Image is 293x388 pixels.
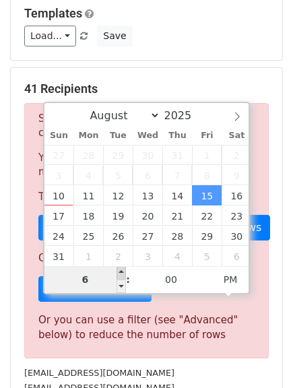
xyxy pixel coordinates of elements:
[38,313,255,343] div: Or you can use a filter (see "Advanced" below) to reduce the number of rows
[38,276,152,302] a: Sign up for a plan
[192,246,222,266] span: September 5, 2025
[44,131,74,140] span: Sun
[192,145,222,165] span: August 1, 2025
[192,131,222,140] span: Fri
[97,26,132,46] button: Save
[133,185,162,205] span: August 13, 2025
[44,246,74,266] span: August 31, 2025
[44,266,127,293] input: Hour
[73,226,103,246] span: August 25, 2025
[38,251,255,265] p: Or
[192,226,222,246] span: August 29, 2025
[162,165,192,185] span: August 7, 2025
[103,226,133,246] span: August 26, 2025
[162,145,192,165] span: July 31, 2025
[103,246,133,266] span: September 2, 2025
[130,266,212,293] input: Minute
[38,112,255,140] p: Sorry, you don't have enough daily email credits to send these emails.
[73,205,103,226] span: August 18, 2025
[162,226,192,246] span: August 28, 2025
[103,185,133,205] span: August 12, 2025
[222,145,251,165] span: August 2, 2025
[133,205,162,226] span: August 20, 2025
[126,266,130,293] span: :
[73,246,103,266] span: September 1, 2025
[44,205,74,226] span: August 17, 2025
[192,185,222,205] span: August 15, 2025
[38,190,255,204] p: To send these emails, you can either:
[103,205,133,226] span: August 19, 2025
[222,226,251,246] span: August 30, 2025
[73,165,103,185] span: August 4, 2025
[162,131,192,140] span: Thu
[133,145,162,165] span: July 30, 2025
[44,165,74,185] span: August 3, 2025
[162,185,192,205] span: August 14, 2025
[222,165,251,185] span: August 9, 2025
[133,246,162,266] span: September 3, 2025
[73,131,103,140] span: Mon
[222,246,251,266] span: September 6, 2025
[162,205,192,226] span: August 21, 2025
[44,185,74,205] span: August 10, 2025
[133,226,162,246] span: August 27, 2025
[162,246,192,266] span: September 4, 2025
[103,145,133,165] span: July 29, 2025
[192,205,222,226] span: August 22, 2025
[44,145,74,165] span: July 27, 2025
[73,145,103,165] span: July 28, 2025
[38,215,270,240] a: Choose a Google Sheet with fewer rows
[44,226,74,246] span: August 24, 2025
[222,185,251,205] span: August 16, 2025
[24,26,76,46] a: Load...
[103,131,133,140] span: Tue
[222,131,251,140] span: Sat
[212,266,249,293] span: Click to toggle
[133,131,162,140] span: Wed
[24,6,82,20] a: Templates
[226,323,293,388] iframe: Chat Widget
[192,165,222,185] span: August 8, 2025
[24,82,269,96] h5: 41 Recipients
[73,185,103,205] span: August 11, 2025
[160,109,209,122] input: Year
[222,205,251,226] span: August 23, 2025
[24,368,174,378] small: [EMAIL_ADDRESS][DOMAIN_NAME]
[103,165,133,185] span: August 5, 2025
[133,165,162,185] span: August 6, 2025
[38,151,255,179] p: Your current plan supports a daily maximum of .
